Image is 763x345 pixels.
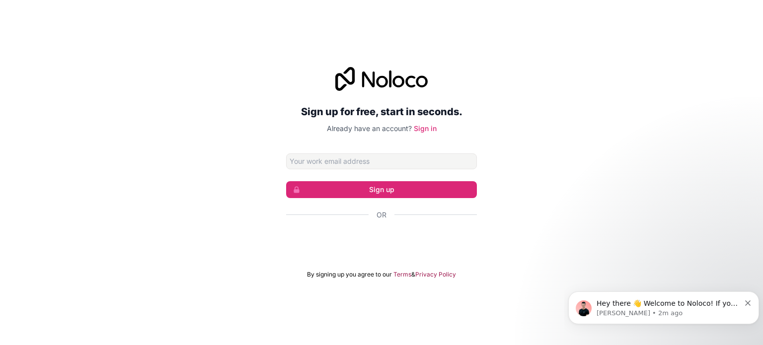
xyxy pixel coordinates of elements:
[286,181,477,198] button: Sign up
[414,124,437,133] a: Sign in
[327,124,412,133] span: Already have an account?
[281,231,482,253] iframe: Sign in with Google Button
[415,271,456,278] a: Privacy Policy
[286,153,477,169] input: Email address
[286,103,477,121] h2: Sign up for free, start in seconds.
[307,271,392,278] span: By signing up you agree to our
[393,271,411,278] a: Terms
[564,271,763,340] iframe: Intercom notifications message
[411,271,415,278] span: &
[377,210,386,220] span: Or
